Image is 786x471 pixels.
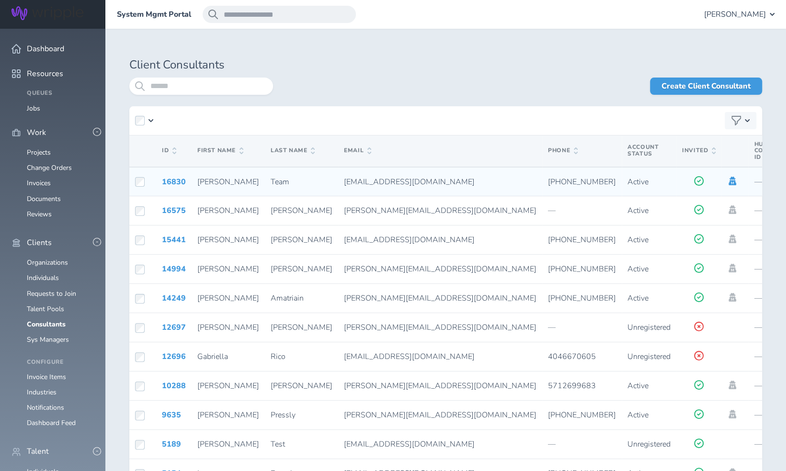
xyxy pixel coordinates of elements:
span: [PERSON_NAME] [704,10,766,19]
a: Talent Pools [27,304,64,314]
p: — [548,323,616,332]
a: System Mgmt Portal [117,10,191,19]
a: 15441 [162,235,186,245]
span: [PERSON_NAME] [271,322,332,333]
span: [EMAIL_ADDRESS][DOMAIN_NAME] [344,351,475,362]
span: Unregistered [627,351,671,362]
span: Active [627,235,649,245]
a: Impersonate [727,410,738,418]
span: Account Status [627,143,659,157]
a: Impersonate [727,293,738,302]
span: [EMAIL_ADDRESS][DOMAIN_NAME] [344,439,475,449]
h4: Configure [27,359,94,366]
button: - [93,128,101,136]
a: Jobs [27,104,40,113]
p: — [548,440,616,449]
span: First Name [197,147,243,154]
span: [PHONE_NUMBER] [548,235,616,245]
span: [PHONE_NUMBER] [548,177,616,187]
span: [EMAIL_ADDRESS][DOMAIN_NAME] [344,177,475,187]
a: 12696 [162,351,186,362]
a: Impersonate [727,177,738,185]
a: 10288 [162,381,186,391]
span: Active [627,264,649,274]
span: ID [162,147,176,154]
a: Projects [27,148,51,157]
span: [PERSON_NAME] [271,205,332,216]
span: Active [627,177,649,187]
span: [PERSON_NAME] [271,264,332,274]
a: Dashboard Feed [27,418,76,427]
span: [PERSON_NAME][EMAIL_ADDRESS][DOMAIN_NAME] [344,322,536,333]
a: 14249 [162,293,186,303]
span: [PERSON_NAME] [197,381,259,391]
span: Unregistered [627,322,671,333]
h1: Client Consultants [129,58,762,72]
span: Dashboard [27,45,64,53]
a: Sys Managers [27,335,69,344]
span: Team [271,177,289,187]
span: [PERSON_NAME][EMAIL_ADDRESS][DOMAIN_NAME] [344,381,536,391]
a: Impersonate [727,381,738,389]
a: Invoices [27,179,51,188]
span: [PERSON_NAME][EMAIL_ADDRESS][DOMAIN_NAME] [344,293,536,303]
span: Test [271,439,285,449]
span: Rico [271,351,285,362]
span: 4046670605 [548,351,596,362]
a: 16830 [162,177,186,187]
span: [PERSON_NAME] [197,264,259,274]
a: Industries [27,388,57,397]
span: [PERSON_NAME] [197,205,259,216]
span: [PERSON_NAME][EMAIL_ADDRESS][DOMAIN_NAME] [344,264,536,274]
span: [PERSON_NAME] [271,235,332,245]
h4: Queues [27,90,94,97]
a: Documents [27,194,61,203]
span: [PERSON_NAME] [197,235,259,245]
a: 5189 [162,439,181,449]
a: 9635 [162,410,181,420]
span: [PHONE_NUMBER] [548,410,616,420]
span: Phone [548,147,578,154]
span: Clients [27,238,52,247]
a: Impersonate [727,264,738,272]
span: [PERSON_NAME] [197,293,259,303]
a: 16575 [162,205,186,216]
span: Gabriella [197,351,228,362]
a: Consultants [27,320,66,329]
p: — [548,206,616,215]
span: Talent [27,447,49,456]
button: [PERSON_NAME] [704,6,775,23]
a: Invoice Items [27,372,66,381]
span: Active [627,293,649,303]
span: [EMAIL_ADDRESS][DOMAIN_NAME] [344,235,475,245]
span: [PERSON_NAME] [197,439,259,449]
span: Active [627,410,649,420]
a: Organizations [27,258,68,267]
a: Reviews [27,210,52,219]
span: Unregistered [627,439,671,449]
span: Invited [682,147,716,154]
span: Pressly [271,410,296,420]
span: Active [627,205,649,216]
span: [PHONE_NUMBER] [548,293,616,303]
span: Email [344,147,371,154]
button: - [93,447,101,455]
button: - [93,238,101,246]
a: Change Orders [27,163,72,172]
span: Last Name [271,147,315,154]
a: Impersonate [727,205,738,214]
span: Amatriain [271,293,304,303]
a: Notifications [27,403,64,412]
span: Active [627,381,649,391]
span: [PERSON_NAME] [197,410,259,420]
a: Requests to Join [27,289,76,298]
a: Create Client Consultant [650,78,762,95]
span: [PERSON_NAME] [197,322,259,333]
span: [PERSON_NAME] [271,381,332,391]
span: Work [27,128,46,137]
span: [PHONE_NUMBER] [548,264,616,274]
a: Individuals [27,273,59,282]
img: Wripple [11,6,83,20]
a: 12697 [162,322,186,333]
span: [PERSON_NAME] [197,177,259,187]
